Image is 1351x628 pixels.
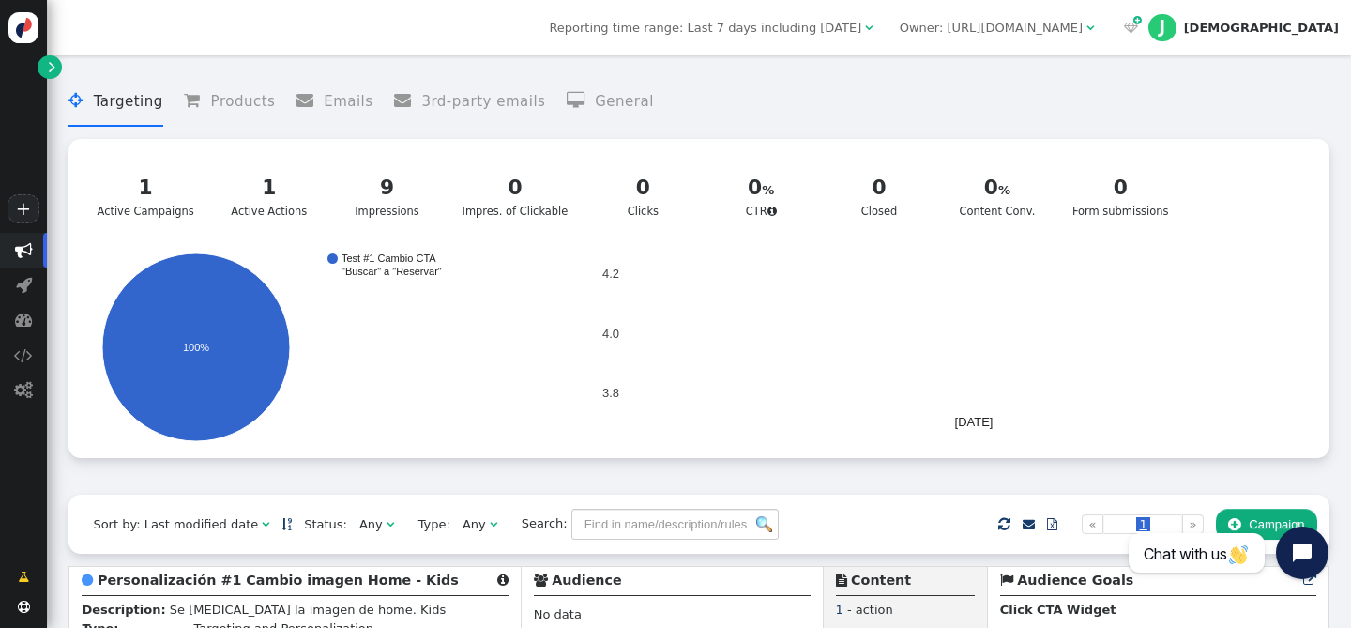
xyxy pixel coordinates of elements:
div: Clicks [600,173,687,220]
li: Emails [296,77,373,127]
button: Campaign [1216,509,1317,541]
span:  [534,574,548,587]
span:  [18,601,30,613]
span: Sorted in descending order [281,518,292,530]
img: logo-icon.svg [8,12,39,43]
span:  [1124,22,1138,34]
div: Form submissions [1072,173,1169,220]
div: Any [359,515,383,534]
div: J [1148,14,1176,42]
span: 1 [1136,517,1149,531]
a: 0Impres. of Clickable [451,162,579,231]
a: 0CTR [707,162,814,231]
span:  [1228,517,1240,531]
span:  [1047,518,1057,530]
div: 0 [836,173,922,204]
input: Find in name/description/rules [571,509,779,541]
span:  [18,568,29,587]
span:  [1303,574,1316,587]
div: 0 [718,173,804,204]
span:  [14,346,33,364]
text: "Buscar" a "Reservar" [342,266,442,277]
span:  [497,574,509,587]
span:  [998,513,1010,535]
span: Type: [406,515,450,534]
span: 1 [836,603,843,617]
div: Owner: [URL][DOMAIN_NAME] [900,19,1083,38]
span: Reporting time range: Last 7 days including [DATE] [549,21,861,35]
span:  [296,92,324,109]
li: Products [184,77,275,127]
span:  [16,276,32,294]
a:  [1035,509,1070,541]
div: Sort by: Last modified date [93,515,258,534]
span: No data [534,607,582,621]
a: » [1182,514,1204,535]
div: CTR [718,173,804,220]
span:  [1133,13,1142,28]
li: General [567,77,654,127]
span:  [1023,518,1035,530]
a: 0Content Conv. [944,162,1051,231]
li: Targeting [68,77,162,127]
img: icon_search.png [756,516,772,532]
text: [DATE] [955,415,994,429]
a:  [281,517,292,531]
span:  [1086,22,1094,34]
span: Se [MEDICAL_DATA] la imagen de home. Kids [170,603,446,617]
text: 4.0 [602,326,619,340]
text: Test #1 Cambio CTA [342,253,436,264]
span:  [1000,574,1013,587]
span:  [68,92,93,109]
div: Impres. of Clickable [463,173,569,220]
span:  [567,92,595,109]
b: Audience [552,573,621,588]
div: 0 [463,173,569,204]
b: Content [851,573,911,588]
span:  [490,518,497,530]
span:  [15,241,33,259]
text: 3.8 [602,386,619,400]
svg: A chart. [575,253,1316,441]
div: Active Actions [226,173,312,220]
span:  [14,381,33,399]
span:  [387,518,394,530]
div: 1 [226,173,312,204]
span:  [82,574,93,587]
span: - action [847,603,893,617]
text: 4.2 [602,267,619,281]
a: 0Clicks [589,162,696,231]
a: 0Closed [826,162,933,231]
div: Any [463,515,486,534]
a: 1Active Actions [216,162,323,231]
span:  [262,518,269,530]
div: Closed [836,173,922,220]
a:  [6,561,41,593]
b: Audience Goals [1017,573,1133,588]
text: 100% [183,342,209,353]
div: 0 [1072,173,1169,204]
div: Content Conv. [954,173,1040,220]
a:  [1303,573,1316,588]
span:  [394,92,421,109]
div: 0 [954,173,1040,204]
span:  [15,311,33,329]
a:   [1121,19,1143,38]
div: 0 [600,173,687,204]
span: Search: [509,516,568,530]
span: Status: [292,515,347,534]
span:  [767,206,777,217]
a: 0Form submissions [1061,162,1178,231]
a: 1Active Campaigns [86,162,205,231]
div: [DEMOGRAPHIC_DATA] [1184,21,1339,36]
a: « [1082,514,1103,535]
span:  [184,92,210,109]
a: 9Impressions [333,162,440,231]
div: 9 [344,173,431,204]
b: Click CTA Widget [1000,603,1116,617]
a:  [1023,517,1035,531]
svg: A chart. [81,253,575,441]
div: Active Campaigns [98,173,194,220]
